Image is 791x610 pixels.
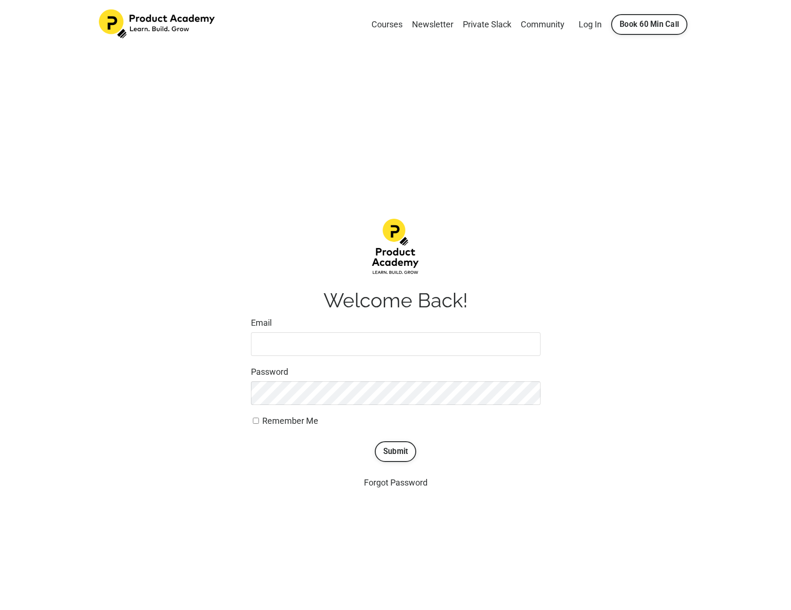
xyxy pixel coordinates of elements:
img: Product Academy Logo [99,9,217,39]
a: Private Slack [463,18,511,32]
button: Submit [375,441,417,462]
a: Forgot Password [364,478,428,487]
a: Courses [371,18,403,32]
label: Password [251,365,541,379]
label: Email [251,316,541,330]
a: Community [521,18,565,32]
a: Log In [579,19,602,29]
h1: Welcome Back! [251,289,541,313]
img: d1483da-12f4-ea7b-dcde-4e4ae1a68fea_Product-academy-02.png [372,219,419,275]
span: Remember Me [262,416,318,426]
a: Newsletter [412,18,453,32]
input: Remember Me [253,418,259,424]
a: Book 60 Min Call [611,14,687,35]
